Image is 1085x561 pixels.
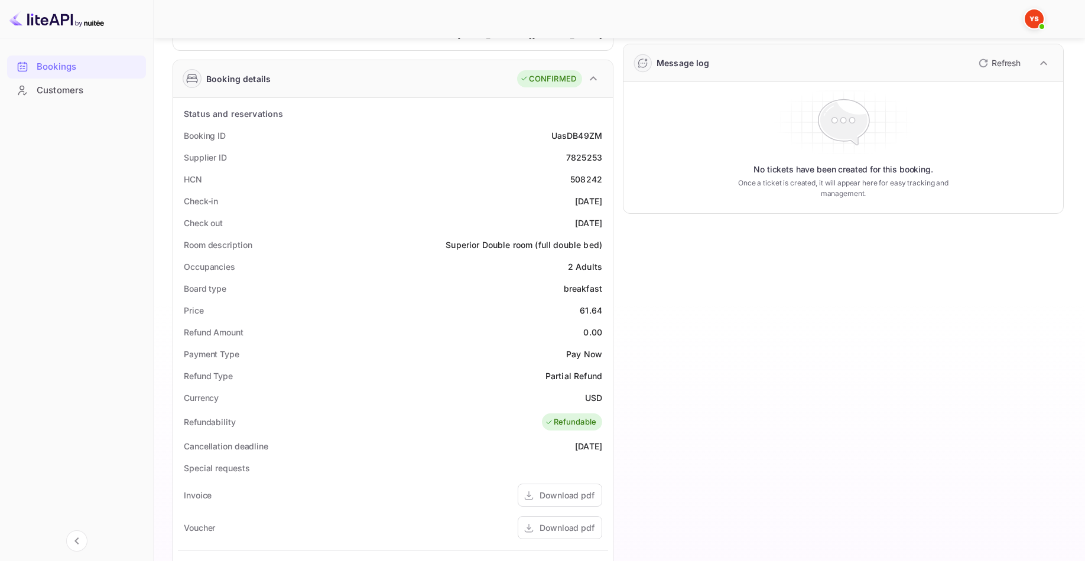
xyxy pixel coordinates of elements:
div: 508242 [570,173,602,185]
div: [DATE] [575,217,602,229]
div: UasDB49ZM [551,129,602,142]
img: Yandex Support [1025,9,1044,28]
div: Occupancies [184,260,235,273]
div: USD [585,392,602,404]
div: Currency [184,392,219,404]
div: Customers [37,84,140,97]
div: Cancellation deadline [184,440,268,452]
div: [DATE] [575,195,602,207]
p: No tickets have been created for this booking. [753,164,933,175]
div: Message log [657,57,710,69]
div: Check out [184,217,223,229]
div: 7825253 [566,151,602,164]
div: Payment Type [184,348,239,360]
div: Customers [7,79,146,102]
div: Bookings [7,56,146,79]
div: Download pdf [540,489,595,501]
div: 2 Adults [568,260,602,273]
div: Room description [184,239,252,251]
div: Download pdf [540,521,595,534]
div: [DATE] [575,440,602,452]
div: CONFIRMED [520,73,576,85]
div: Special requests [184,462,249,474]
a: Customers [7,79,146,101]
div: Check-in [184,195,218,207]
div: Status and reservations [184,107,283,120]
div: Superior Double room (full double bed) [446,239,602,251]
div: Partial Refund [545,370,602,382]
button: Refresh [972,54,1025,73]
div: 61.64 [580,304,602,317]
div: Refundable [545,416,597,428]
div: Refund Type [184,370,233,382]
div: breakfast [564,282,602,295]
div: HCN [184,173,202,185]
a: Bookings [7,56,146,77]
div: Booking ID [184,129,226,142]
div: Bookings [37,60,140,74]
div: Voucher [184,521,215,534]
div: Supplier ID [184,151,227,164]
img: LiteAPI logo [9,9,104,28]
div: Booking details [206,73,271,85]
button: Collapse navigation [66,530,87,552]
div: Invoice [184,489,212,501]
div: Board type [184,282,226,295]
p: Refresh [992,57,1021,69]
div: Price [184,304,204,317]
div: 0.00 [583,326,602,338]
p: Once a ticket is created, it will appear here for easy tracking and management. [725,178,961,199]
div: Refund Amount [184,326,243,338]
div: Pay Now [566,348,602,360]
div: Refundability [184,416,236,428]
